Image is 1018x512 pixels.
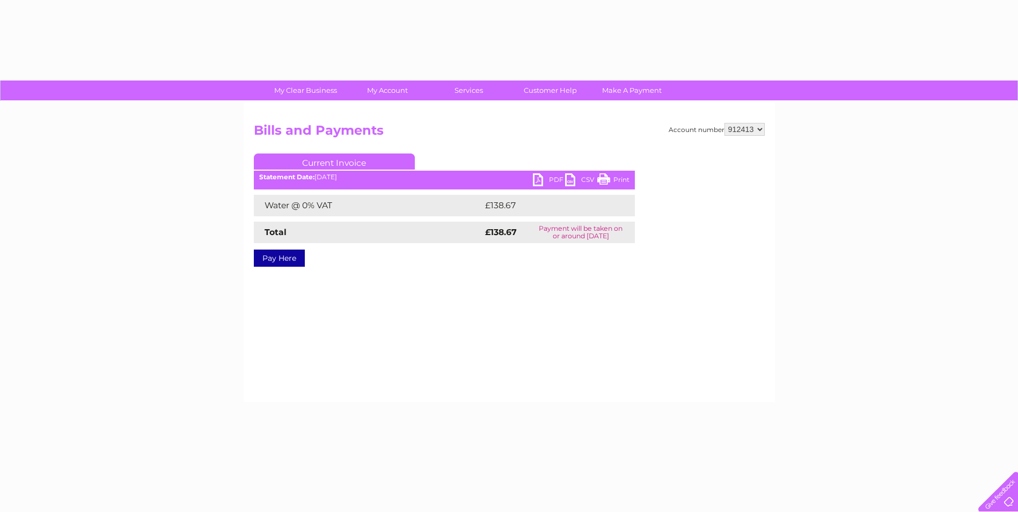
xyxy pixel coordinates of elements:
[259,173,314,181] b: Statement Date:
[343,81,431,100] a: My Account
[669,123,765,136] div: Account number
[588,81,676,100] a: Make A Payment
[424,81,513,100] a: Services
[597,173,629,189] a: Print
[254,173,635,181] div: [DATE]
[254,250,305,267] a: Pay Here
[485,227,517,237] strong: £138.67
[533,173,565,189] a: PDF
[565,173,597,189] a: CSV
[265,227,287,237] strong: Total
[254,123,765,143] h2: Bills and Payments
[506,81,595,100] a: Customer Help
[527,222,635,243] td: Payment will be taken on or around [DATE]
[261,81,350,100] a: My Clear Business
[482,195,615,216] td: £138.67
[254,153,415,170] a: Current Invoice
[254,195,482,216] td: Water @ 0% VAT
